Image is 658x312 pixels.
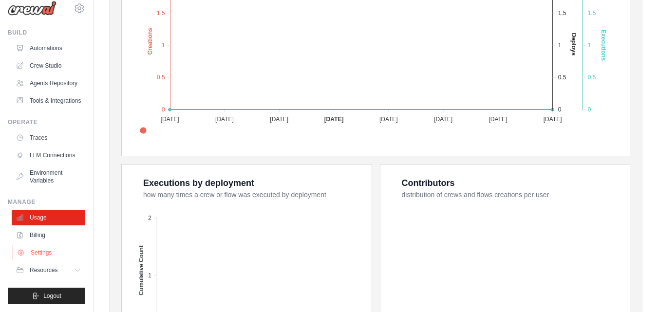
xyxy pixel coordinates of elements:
a: Traces [12,130,85,146]
tspan: [DATE] [489,116,507,123]
div: Manage [8,198,85,206]
tspan: 1.5 [558,10,566,17]
tspan: 1 [148,272,151,279]
a: Automations [12,40,85,56]
tspan: 0 [558,106,562,113]
tspan: 0.5 [157,74,165,81]
div: Contributors [402,176,455,190]
tspan: [DATE] [270,116,288,123]
span: Logout [43,292,61,300]
img: Logo [8,1,56,16]
tspan: 1.5 [588,10,596,17]
tspan: 0.5 [558,74,566,81]
button: Resources [12,262,85,278]
tspan: 1 [588,42,591,49]
a: Tools & Integrations [12,93,85,109]
div: Operate [8,118,85,126]
tspan: 0 [588,106,591,113]
dt: distribution of crews and flows creations per user [402,190,619,200]
text: Creations [147,28,153,55]
tspan: 0 [162,106,165,113]
a: Settings [13,245,86,260]
tspan: [DATE] [379,116,398,123]
text: Cumulative Count [138,245,145,295]
tspan: 1.5 [157,10,165,17]
tspan: 1 [558,42,562,49]
tspan: 2 [148,215,151,221]
button: Logout [8,288,85,304]
tspan: 0.5 [588,74,596,81]
tspan: [DATE] [324,116,344,123]
div: Build [8,29,85,37]
tspan: 1 [162,42,165,49]
tspan: [DATE] [215,116,234,123]
text: Deploys [570,33,577,55]
tspan: [DATE] [544,116,562,123]
a: Agents Repository [12,75,85,91]
a: Environment Variables [12,165,85,188]
a: Billing [12,227,85,243]
text: Executions [600,30,607,61]
div: Executions by deployment [143,176,254,190]
dt: how many times a crew or flow was executed by deployment [143,190,360,200]
tspan: [DATE] [434,116,452,123]
a: Usage [12,210,85,225]
a: LLM Connections [12,147,85,163]
tspan: [DATE] [161,116,179,123]
a: Crew Studio [12,58,85,73]
span: Resources [30,266,57,274]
